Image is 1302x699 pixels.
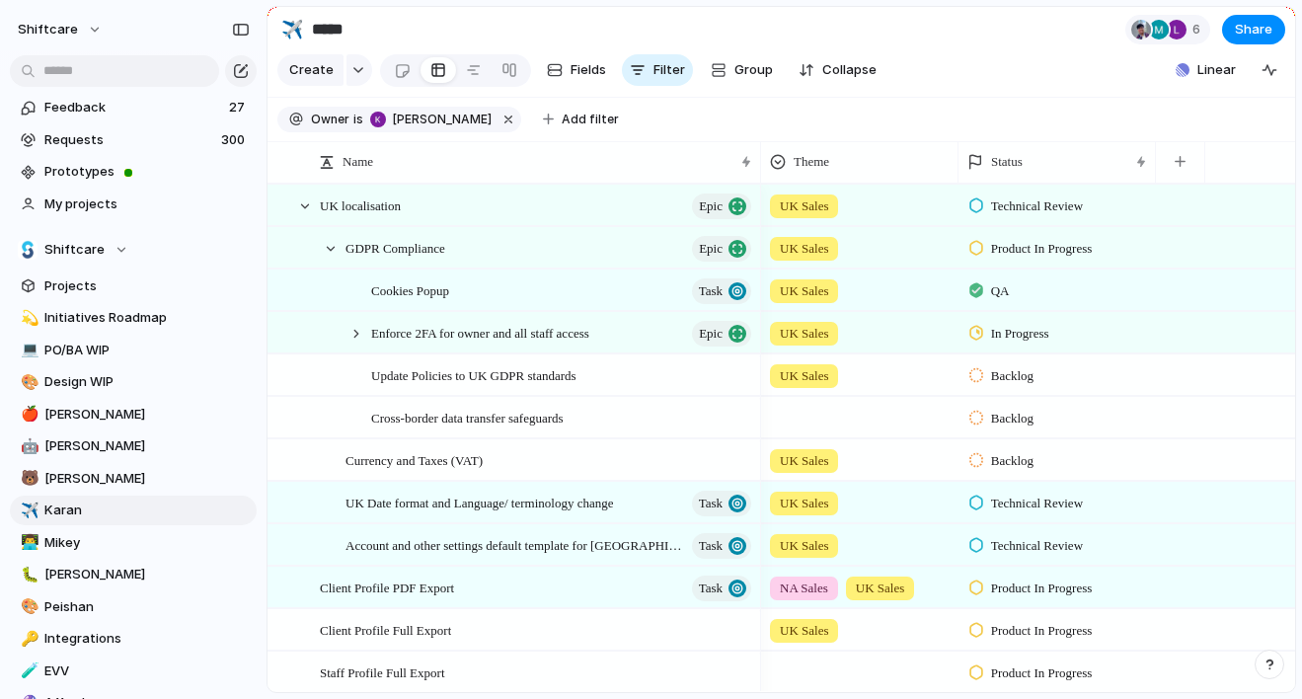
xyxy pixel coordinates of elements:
button: Share [1222,15,1285,44]
a: 💻PO/BA WIP [10,336,257,365]
span: Design WIP [44,372,250,392]
a: 🔑Integrations [10,624,257,654]
button: Shiftcare [10,235,257,265]
span: Enforce 2FA for owner and all staff access [371,321,589,344]
span: Task [699,532,723,560]
a: 🐛[PERSON_NAME] [10,560,257,589]
span: Epic [699,235,723,263]
span: 300 [221,130,249,150]
button: 🎨 [18,597,38,617]
button: Create [277,54,344,86]
span: 6 [1192,20,1206,39]
span: UK localisation [320,194,401,216]
span: UK Sales [780,621,828,641]
span: Product In Progress [991,239,1093,259]
button: Task [692,491,751,516]
span: My projects [44,194,250,214]
div: 🍎 [21,403,35,426]
button: 🍎 [18,405,38,425]
span: Feedback [44,98,223,117]
button: Collapse [791,54,884,86]
span: In Progress [991,324,1049,344]
span: 27 [229,98,249,117]
button: Add filter [531,106,631,133]
span: Projects [44,276,250,296]
button: 👨‍💻 [18,533,38,553]
span: Name [343,152,373,172]
span: [PERSON_NAME] [393,111,492,128]
a: ✈️Karan [10,496,257,525]
span: Account and other settings default template for [GEOGRAPHIC_DATA] [345,533,686,556]
div: ✈️ [281,16,303,42]
span: Cookies Popup [371,278,449,301]
div: 🎨Peishan [10,592,257,622]
a: Projects [10,272,257,301]
span: Backlog [991,451,1034,471]
span: Filter [653,60,685,80]
a: Prototypes [10,157,257,187]
div: 💻 [21,339,35,361]
span: Group [734,60,773,80]
span: Requests [44,130,215,150]
span: Currency and Taxes (VAT) [345,448,483,471]
span: Task [699,490,723,517]
span: Technical Review [991,536,1083,556]
button: 💻 [18,341,38,360]
a: 🤖[PERSON_NAME] [10,431,257,461]
button: Filter [622,54,693,86]
span: NA Sales [780,579,828,598]
span: Cross-border data transfer safeguards [371,406,564,428]
span: UK Sales [780,494,828,513]
a: 💫Initiatives Roadmap [10,303,257,333]
span: PO/BA WIP [44,341,250,360]
button: 🎨 [18,372,38,392]
span: UK Date format and Language/ terminology change [345,491,613,513]
span: Peishan [44,597,250,617]
span: Task [699,277,723,305]
span: Product In Progress [991,621,1093,641]
span: Prototypes [44,162,250,182]
span: is [353,111,363,128]
span: Linear [1197,60,1236,80]
span: UK Sales [780,451,828,471]
a: 🐻[PERSON_NAME] [10,464,257,494]
span: [PERSON_NAME] [44,469,250,489]
span: GDPR Compliance [345,236,445,259]
span: Initiatives Roadmap [44,308,250,328]
span: Product In Progress [991,663,1093,683]
div: 🔑 [21,628,35,651]
a: 👨‍💻Mikey [10,528,257,558]
span: Owner [311,111,349,128]
span: UK Sales [856,579,904,598]
span: UK Sales [780,196,828,216]
button: is [349,109,367,130]
div: 🐻 [21,467,35,490]
span: Fields [571,60,606,80]
a: Requests300 [10,125,257,155]
div: 🎨Design WIP [10,367,257,397]
div: ✈️ [21,500,35,522]
div: 💫 [21,307,35,330]
button: Fields [539,54,614,86]
button: 🐻 [18,469,38,489]
span: Technical Review [991,494,1083,513]
button: Task [692,533,751,559]
button: Epic [692,321,751,347]
button: Epic [692,236,751,262]
span: Backlog [991,366,1034,386]
div: 🤖 [21,435,35,458]
a: 🧪EVV [10,657,257,686]
span: Mikey [44,533,250,553]
span: Product In Progress [991,579,1093,598]
span: Client Profile PDF Export [320,576,454,598]
button: 💫 [18,308,38,328]
div: 🐛 [21,564,35,586]
span: Technical Review [991,196,1083,216]
span: Collapse [822,60,877,80]
span: shiftcare [18,20,78,39]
